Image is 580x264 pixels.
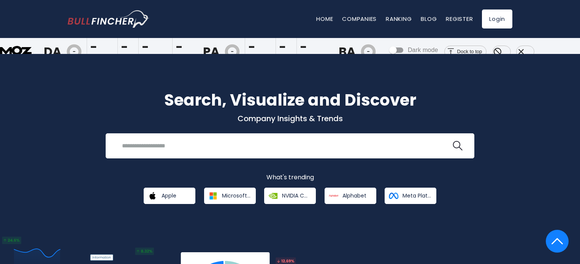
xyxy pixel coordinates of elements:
[248,38,255,55] span: -
[142,38,169,56] h2: Number of keywords for which this site ranks within the top 50 positions on Google US.
[342,192,366,199] span: Alphabet
[73,48,76,55] text: -
[516,46,534,58] div: Close toolbar
[367,48,370,55] text: -
[44,43,62,61] h1: DA
[142,38,149,55] span: -
[453,49,487,55] span: Dock to top
[248,38,273,56] h2: Number of unique external linking domains. Two or more links from the same website are counted as...
[264,188,316,204] a: NVIDIA Corporation
[493,47,502,56] svg: Hide MozBar on this domain
[162,192,176,199] span: Apple
[222,192,250,199] span: Microsoft Corporation
[176,38,192,56] h2: Represents the percentage of sites with similar features we've found to be penalized or banned by...
[68,10,149,28] a: Go to homepage
[144,188,195,204] a: Apple
[68,174,512,182] p: What's trending
[68,10,149,28] img: bullfincher logo
[339,42,378,61] div: Brand Authority™ is a score (1-100) developed by Moz that measures the total strength of a brand.
[203,42,242,61] div: Predicts a page's ranking potential in search engines based on an algorithm of link metrics.
[403,192,431,199] span: Meta Platforms
[386,15,412,23] a: Ranking
[342,15,377,23] a: Companies
[203,43,220,61] h1: PA
[44,42,84,61] div: Predicts a root domain's ranking potential relative to the domains in our index.
[121,38,135,56] h2: Number of unique pages linking to a target. Two or more links from the same page on a website are...
[300,38,307,55] span: -
[446,15,473,23] a: Register
[316,15,333,23] a: Home
[282,192,311,199] span: NVIDIA Corporation
[517,47,526,56] svg: Close toolbar
[493,46,511,58] div: Hide MozBar on this domain
[453,141,463,151] img: search icon
[176,38,183,55] span: -
[421,15,437,23] a: Blog
[385,188,436,204] a: Meta Platforms
[408,46,438,55] span: Dark mode
[325,188,376,204] a: Alphabet
[204,188,256,204] a: Microsoft Corporation
[339,43,356,61] h1: BA
[444,46,487,58] div: Dock to top
[482,9,512,28] a: Login
[279,38,293,56] h2: Number of unique pages linking to a target. Two or more links from the same page on a website are...
[68,88,512,112] h1: Search, Visualize and Discover
[231,48,234,55] text: -
[90,38,114,56] h2: Number of unique external linking domains. Two or more links from the same website are counted as...
[279,38,286,55] span: -
[68,114,512,123] p: Company Insights & Trends
[121,38,128,55] span: -
[90,38,97,55] span: -
[300,38,327,56] h2: Number of keywords for which this site ranks within the top 50 positions on Google US.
